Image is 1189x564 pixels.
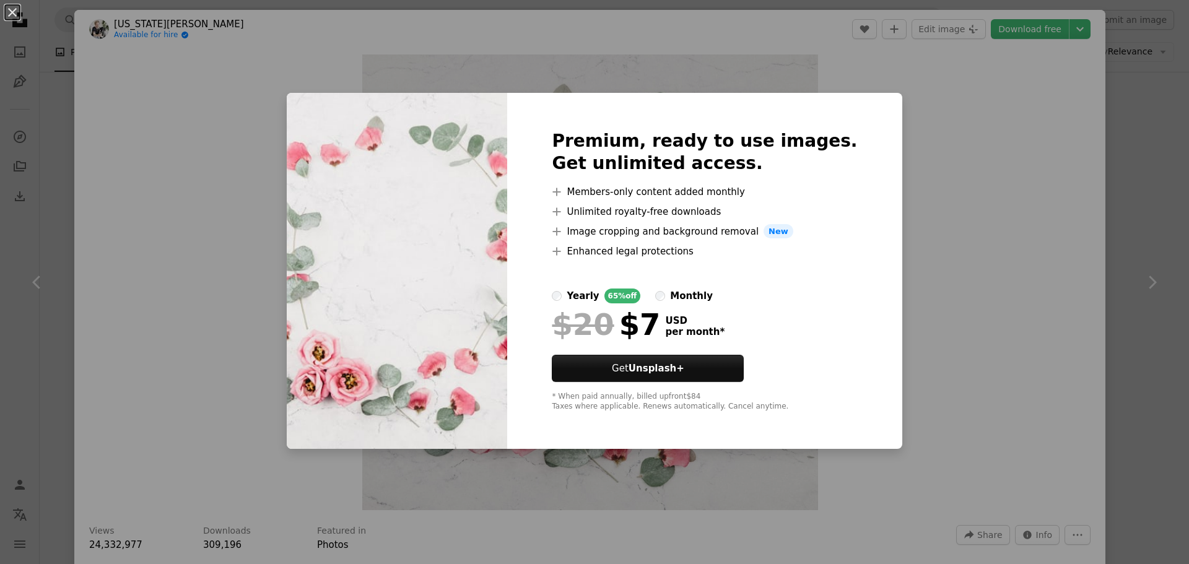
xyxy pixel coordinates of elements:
div: $7 [552,308,660,341]
span: per month * [665,326,725,337]
li: Unlimited royalty-free downloads [552,204,857,219]
span: USD [665,315,725,326]
img: photo-1515923019249-6b544314450f [287,93,507,449]
div: 65% off [604,289,641,303]
div: * When paid annually, billed upfront $84 Taxes where applicable. Renews automatically. Cancel any... [552,392,857,412]
span: $20 [552,308,614,341]
input: yearly65%off [552,291,562,301]
input: monthly [655,291,665,301]
li: Members-only content added monthly [552,184,857,199]
div: monthly [670,289,713,303]
strong: Unsplash+ [629,363,684,374]
div: yearly [567,289,599,303]
li: Image cropping and background removal [552,224,857,239]
li: Enhanced legal protections [552,244,857,259]
span: New [764,224,793,239]
h2: Premium, ready to use images. Get unlimited access. [552,130,857,175]
button: GetUnsplash+ [552,355,744,382]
